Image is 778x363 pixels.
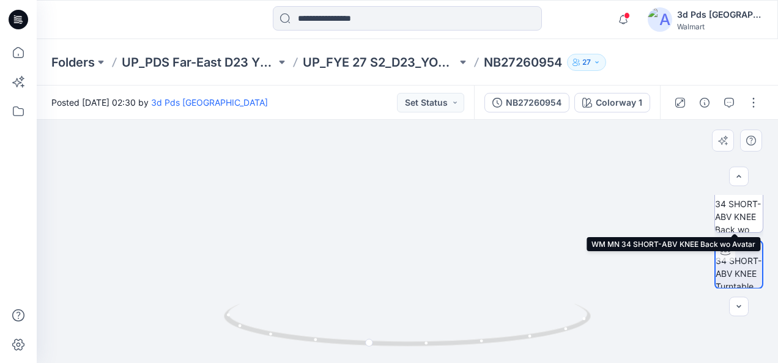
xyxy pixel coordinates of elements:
[303,54,457,71] a: UP_FYE 27 S2_D23_YOUNG MENS BOTTOMS PDS/[GEOGRAPHIC_DATA]
[151,97,268,108] a: 3d Pds [GEOGRAPHIC_DATA]
[695,93,714,112] button: Details
[484,54,562,71] p: NB27260954
[484,93,569,112] button: NB27260954
[567,54,606,71] button: 27
[648,7,672,32] img: avatar
[122,54,276,71] a: UP_PDS Far-East D23 YM's Bottoms
[51,54,95,71] a: Folders
[716,241,762,288] img: WM MN 34 SHORT-ABV KNEE Turntable with Avatar
[506,96,561,109] div: NB27260954
[574,93,650,112] button: Colorway 1
[582,56,591,69] p: 27
[677,22,763,31] div: Walmart
[677,7,763,22] div: 3d Pds [GEOGRAPHIC_DATA]
[51,96,268,109] span: Posted [DATE] 02:30 by
[715,185,763,232] img: WM MN 34 SHORT-ABV KNEE Back wo Avatar
[596,96,642,109] div: Colorway 1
